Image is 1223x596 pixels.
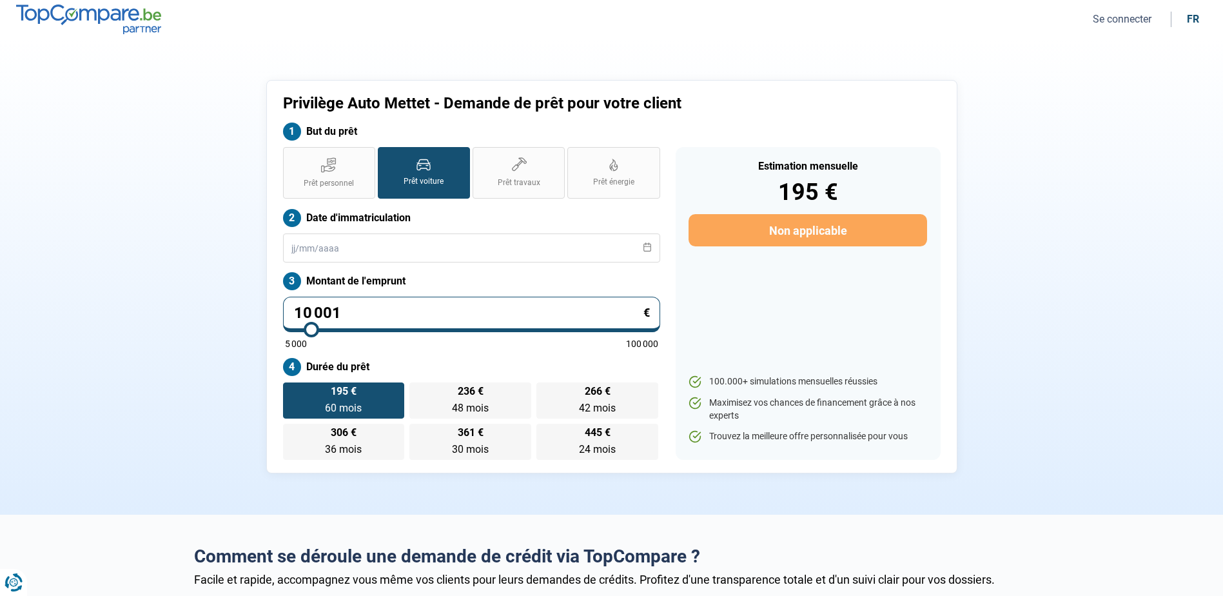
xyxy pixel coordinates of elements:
[16,5,161,34] img: TopCompare.be
[331,428,357,438] span: 306 €
[1187,13,1199,25] div: fr
[194,573,1030,586] div: Facile et rapide, accompagnez vous même vos clients pour leurs demandes de crédits. Profitez d'un...
[194,546,1030,568] h2: Comment se déroule une demande de crédit via TopCompare ?
[689,430,926,443] li: Trouvez la meilleure offre personnalisée pour vous
[304,178,354,189] span: Prêt personnel
[1089,12,1155,26] button: Se connecter
[689,214,926,246] button: Non applicable
[626,339,658,348] span: 100 000
[331,386,357,397] span: 195 €
[325,402,362,414] span: 60 mois
[585,428,611,438] span: 445 €
[643,307,650,319] span: €
[579,443,616,455] span: 24 mois
[452,443,489,455] span: 30 mois
[283,123,660,141] label: But du prêt
[283,209,660,227] label: Date d'immatriculation
[325,443,362,455] span: 36 mois
[283,358,660,376] label: Durée du prêt
[404,176,444,187] span: Prêt voiture
[689,181,926,204] div: 195 €
[593,177,634,188] span: Prêt énergie
[689,397,926,422] li: Maximisez vos chances de financement grâce à nos experts
[689,161,926,172] div: Estimation mensuelle
[283,94,772,113] h1: Privilège Auto Mettet - Demande de prêt pour votre client
[283,233,660,263] input: jj/mm/aaaa
[458,428,484,438] span: 361 €
[585,386,611,397] span: 266 €
[452,402,489,414] span: 48 mois
[458,386,484,397] span: 236 €
[579,402,616,414] span: 42 mois
[498,177,540,188] span: Prêt travaux
[689,375,926,388] li: 100.000+ simulations mensuelles réussies
[285,339,307,348] span: 5 000
[283,272,660,290] label: Montant de l'emprunt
